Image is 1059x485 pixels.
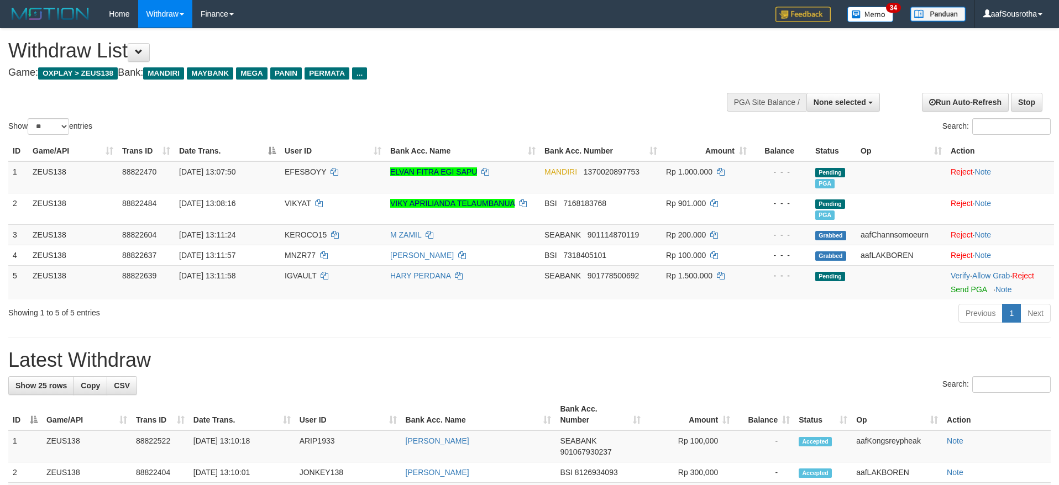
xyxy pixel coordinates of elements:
a: 1 [1002,304,1021,323]
th: Status: activate to sort column ascending [794,399,852,430]
span: MNZR77 [285,251,316,260]
span: 88822639 [122,271,156,280]
input: Search: [972,376,1051,393]
td: aafLAKBOREN [852,462,942,483]
th: Action [946,141,1054,161]
div: - - - [756,250,806,261]
th: Game/API: activate to sort column ascending [42,399,132,430]
span: Pending [815,168,845,177]
a: Copy [74,376,107,395]
th: Bank Acc. Number: activate to sort column ascending [540,141,662,161]
span: IGVAULT [285,271,317,280]
span: SEABANK [560,436,596,445]
a: Reject [951,230,973,239]
a: Next [1020,304,1051,323]
th: Action [942,399,1051,430]
span: OXPLAY > ZEUS138 [38,67,118,80]
span: MEGA [236,67,268,80]
th: ID: activate to sort column descending [8,399,42,430]
td: ZEUS138 [28,245,118,265]
td: 1 [8,430,42,462]
th: Date Trans.: activate to sort column descending [175,141,280,161]
a: Note [975,199,992,208]
a: Note [975,167,992,176]
span: 88822470 [122,167,156,176]
input: Search: [972,118,1051,135]
span: PANIN [270,67,302,80]
a: Allow Grab [972,271,1010,280]
span: CSV [114,381,130,390]
a: Note [975,251,992,260]
td: [DATE] 13:10:01 [189,462,295,483]
th: Trans ID: activate to sort column ascending [132,399,189,430]
th: ID [8,141,28,161]
span: Copy 901778500692 to clipboard [588,271,639,280]
span: MANDIRI [143,67,184,80]
td: · · [946,265,1054,299]
span: Pending [815,199,845,209]
th: User ID: activate to sort column ascending [295,399,401,430]
span: Rp 1.000.000 [666,167,712,176]
span: Copy 1370020897753 to clipboard [584,167,639,176]
a: Previous [958,304,1003,323]
span: Copy 901114870119 to clipboard [588,230,639,239]
span: Copy 7318405101 to clipboard [563,251,606,260]
th: Trans ID: activate to sort column ascending [118,141,175,161]
a: Reject [951,251,973,260]
a: M ZAMIL [390,230,421,239]
div: PGA Site Balance / [727,93,806,112]
span: SEABANK [544,271,581,280]
h1: Withdraw List [8,40,695,62]
span: · [972,271,1012,280]
img: panduan.png [910,7,966,22]
th: Bank Acc. Name: activate to sort column ascending [386,141,540,161]
a: CSV [107,376,137,395]
td: 2 [8,462,42,483]
a: Stop [1011,93,1042,112]
td: Rp 300,000 [645,462,735,483]
span: 88822484 [122,199,156,208]
a: Send PGA [951,285,987,294]
a: Run Auto-Refresh [922,93,1009,112]
span: 88822604 [122,230,156,239]
span: VIKYAT [285,199,311,208]
a: Show 25 rows [8,376,74,395]
span: [DATE] 13:08:16 [179,199,235,208]
span: [DATE] 13:11:58 [179,271,235,280]
span: [DATE] 13:11:57 [179,251,235,260]
th: Status [811,141,856,161]
a: Note [947,436,963,445]
label: Search: [942,118,1051,135]
h4: Game: Bank: [8,67,695,78]
td: Rp 100,000 [645,430,735,462]
span: Rp 1.500.000 [666,271,712,280]
span: MAYBANK [187,67,233,80]
a: [PERSON_NAME] [406,436,469,445]
a: HARY PERDANA [390,271,450,280]
th: User ID: activate to sort column ascending [280,141,386,161]
span: [DATE] 13:11:24 [179,230,235,239]
td: ARIP1933 [295,430,401,462]
span: Accepted [799,468,832,478]
span: 34 [886,3,901,13]
a: [PERSON_NAME] [406,468,469,477]
label: Show entries [8,118,92,135]
td: 1 [8,161,28,193]
a: Note [975,230,992,239]
td: 88822522 [132,430,189,462]
th: Date Trans.: activate to sort column ascending [189,399,295,430]
td: 3 [8,224,28,245]
td: · [946,245,1054,265]
h1: Latest Withdraw [8,349,1051,371]
a: VIKY APRILIANDA TELAUMBANUA [390,199,515,208]
th: Balance: activate to sort column ascending [735,399,794,430]
span: Copy [81,381,100,390]
td: · [946,224,1054,245]
a: [PERSON_NAME] [390,251,454,260]
a: Note [947,468,963,477]
td: 5 [8,265,28,299]
th: Balance [751,141,811,161]
span: Marked by aafsolysreylen [815,210,835,220]
div: - - - [756,270,806,281]
label: Search: [942,376,1051,393]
